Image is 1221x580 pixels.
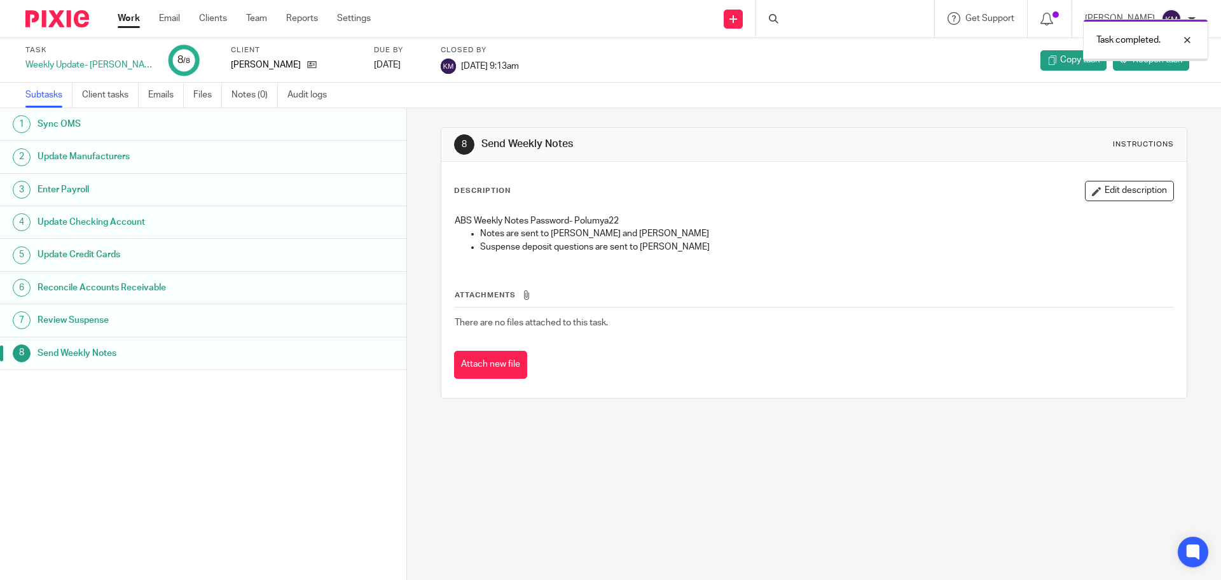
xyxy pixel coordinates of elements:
[287,83,336,108] a: Audit logs
[159,12,180,25] a: Email
[25,10,89,27] img: Pixie
[1096,34,1161,46] p: Task completed.
[199,12,227,25] a: Clients
[38,245,275,264] h1: Update Credit Cards
[374,45,425,55] label: Due by
[441,59,456,74] img: svg%3E
[454,134,474,155] div: 8
[374,59,425,71] div: [DATE]
[441,45,519,55] label: Closed by
[337,12,371,25] a: Settings
[481,138,841,151] h1: Send Weekly Notes
[1161,9,1182,29] img: svg%3E
[246,12,267,25] a: Team
[1113,139,1174,150] div: Instructions
[25,83,72,108] a: Subtasks
[177,53,190,67] div: 8
[38,344,275,363] h1: Send Weekly Notes
[455,215,1173,227] p: ABS Weekly Notes Password- Polumya22
[286,12,318,25] a: Reports
[13,213,31,231] div: 4
[25,59,153,71] div: Weekly Update- [PERSON_NAME]
[13,279,31,297] div: 6
[13,311,31,329] div: 7
[13,246,31,264] div: 5
[38,180,275,199] h1: Enter Payroll
[454,186,511,196] p: Description
[13,344,31,362] div: 8
[118,12,140,25] a: Work
[231,59,301,71] p: [PERSON_NAME]
[461,61,519,70] span: [DATE] 9:13am
[13,181,31,199] div: 3
[183,57,190,64] small: /8
[454,351,527,379] button: Attach new file
[38,278,275,297] h1: Reconcile Accounts Receivable
[480,241,1173,253] p: Suspense deposit questions are sent to [PERSON_NAME]
[13,148,31,166] div: 2
[82,83,139,108] a: Client tasks
[13,115,31,133] div: 1
[231,83,278,108] a: Notes (0)
[455,292,516,299] span: Attachments
[25,45,153,55] label: Task
[480,227,1173,240] p: Notes are sent to [PERSON_NAME] and [PERSON_NAME]
[1085,181,1174,201] button: Edit description
[231,45,358,55] label: Client
[148,83,184,108] a: Emails
[193,83,222,108] a: Files
[38,213,275,232] h1: Update Checking Account
[38,147,275,166] h1: Update Manufacturers
[455,318,608,327] span: There are no files attached to this task.
[38,115,275,134] h1: Sync OMS
[38,311,275,330] h1: Review Suspense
